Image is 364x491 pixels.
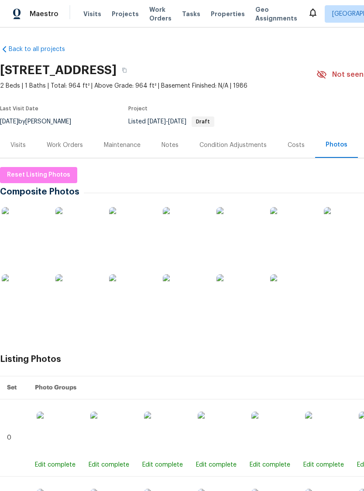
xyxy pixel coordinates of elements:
[30,10,58,18] span: Maestro
[288,141,305,150] div: Costs
[83,10,101,18] span: Visits
[250,460,290,469] div: Edit complete
[112,10,139,18] span: Projects
[182,11,200,17] span: Tasks
[303,460,344,469] div: Edit complete
[211,10,245,18] span: Properties
[168,119,186,125] span: [DATE]
[128,106,148,111] span: Project
[128,119,214,125] span: Listed
[89,460,129,469] div: Edit complete
[196,460,237,469] div: Edit complete
[192,119,213,124] span: Draft
[148,119,166,125] span: [DATE]
[142,460,183,469] div: Edit complete
[47,141,83,150] div: Work Orders
[10,141,26,150] div: Visits
[161,141,179,150] div: Notes
[148,119,186,125] span: -
[117,62,132,78] button: Copy Address
[149,5,172,23] span: Work Orders
[7,170,70,181] span: Reset Listing Photos
[199,141,267,150] div: Condition Adjustments
[326,140,347,149] div: Photos
[104,141,141,150] div: Maintenance
[255,5,297,23] span: Geo Assignments
[35,460,76,469] div: Edit complete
